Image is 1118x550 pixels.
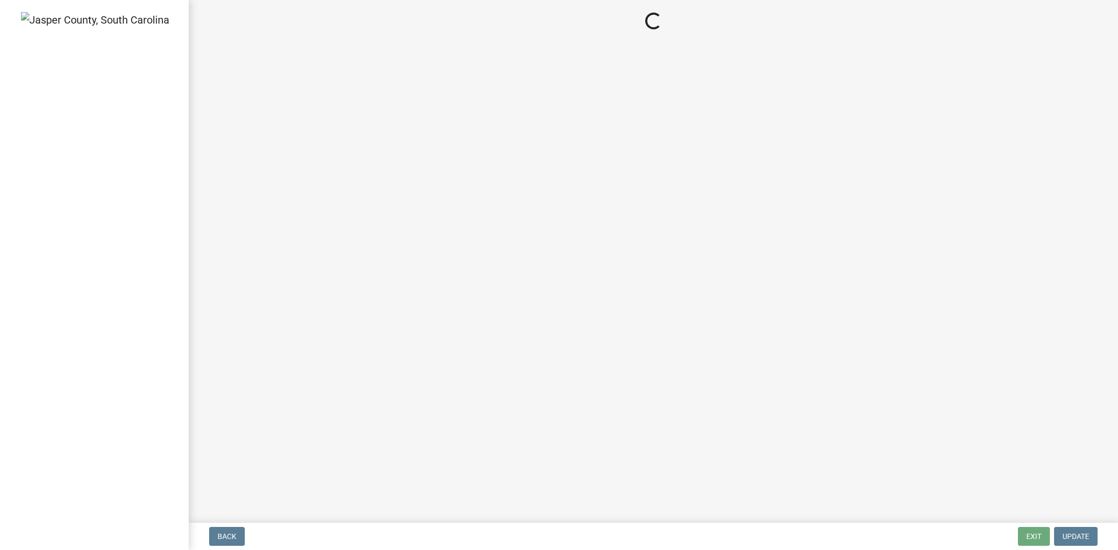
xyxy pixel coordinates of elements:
[209,527,245,546] button: Back
[1054,527,1098,546] button: Update
[1018,527,1050,546] button: Exit
[218,532,236,541] span: Back
[21,12,169,28] img: Jasper County, South Carolina
[1062,532,1089,541] span: Update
